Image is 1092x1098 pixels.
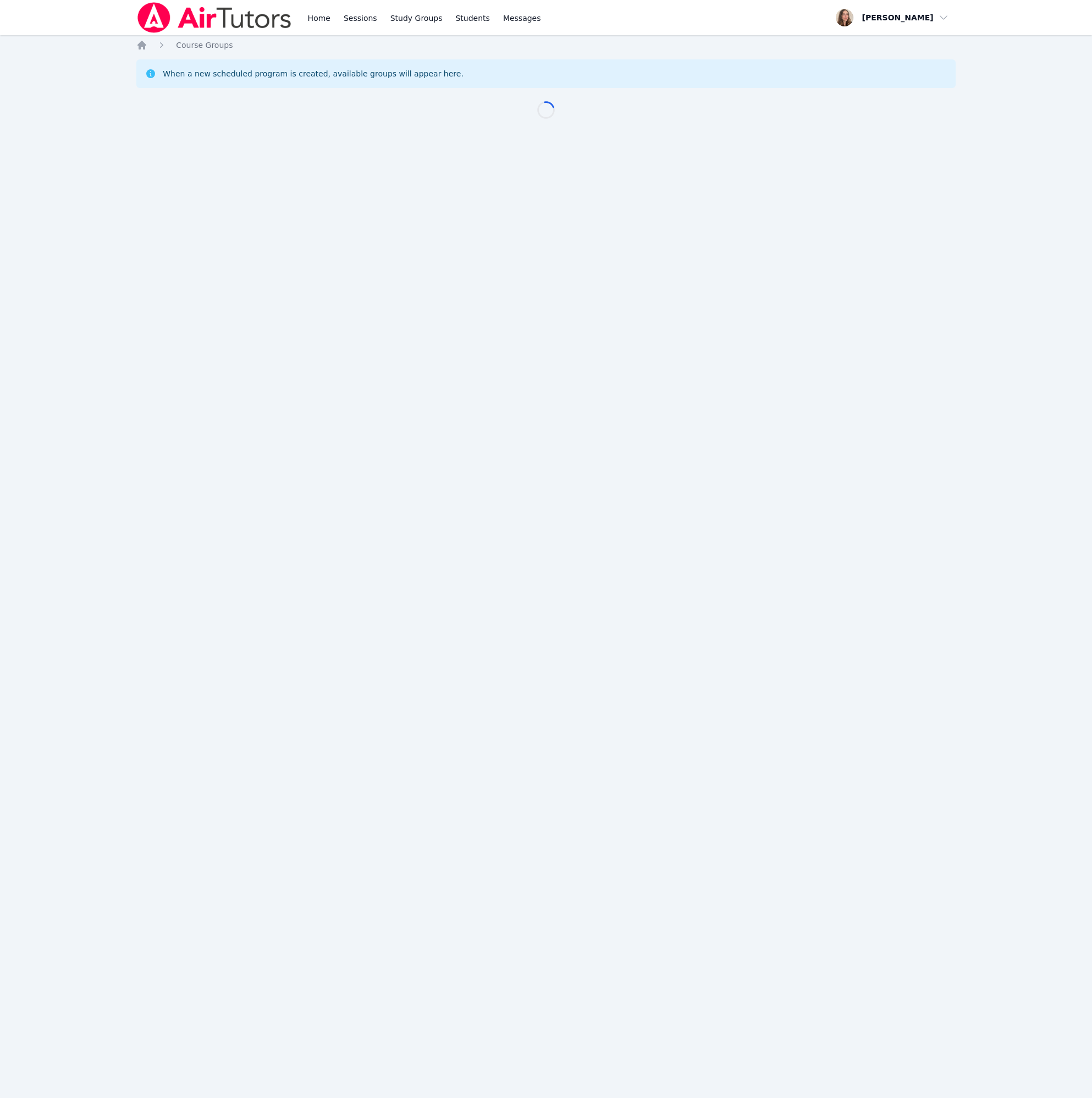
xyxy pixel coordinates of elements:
img: Air Tutors [136,2,292,33]
a: Course Groups [176,40,233,51]
span: Course Groups [176,41,233,50]
div: When a new scheduled program is created, available groups will appear here. [163,68,464,79]
nav: Breadcrumb [136,40,956,51]
span: Messages [503,13,541,24]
